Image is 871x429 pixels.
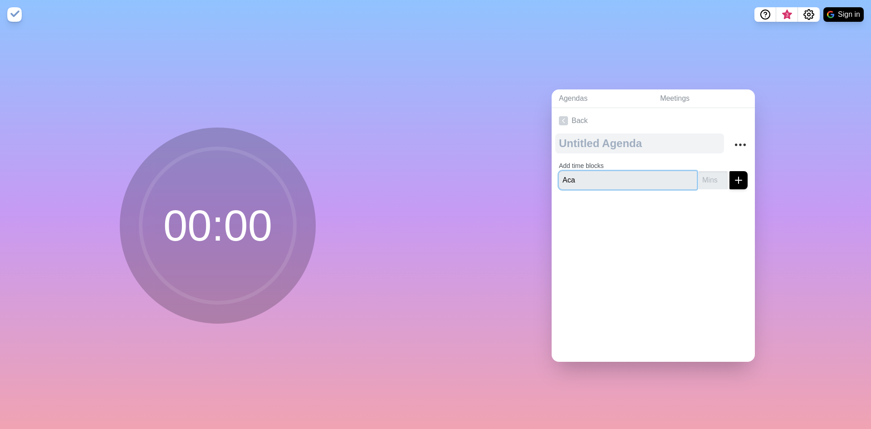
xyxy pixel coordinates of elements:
[552,108,755,133] a: Back
[731,136,749,154] button: More
[559,162,604,169] label: Add time blocks
[7,7,22,22] img: timeblocks logo
[552,89,653,108] a: Agendas
[776,7,798,22] button: What’s new
[559,171,697,189] input: Name
[823,7,864,22] button: Sign in
[798,7,820,22] button: Settings
[827,11,834,18] img: google logo
[653,89,755,108] a: Meetings
[754,7,776,22] button: Help
[699,171,728,189] input: Mins
[783,11,791,19] span: 3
